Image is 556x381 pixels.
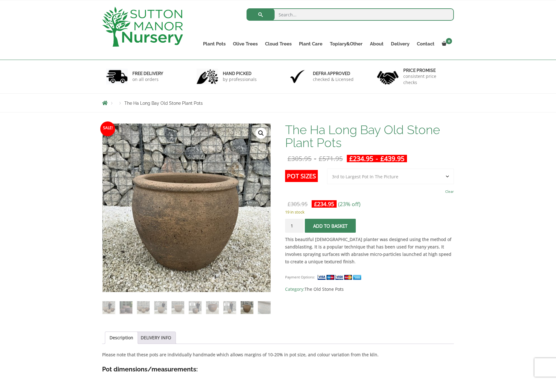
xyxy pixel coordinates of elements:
[120,301,132,314] img: The Ha Long Bay Old Stone Plant Pots - Image 2
[229,40,261,48] a: Olive Trees
[314,200,317,208] span: £
[285,170,318,182] label: Pot Sizes
[154,301,167,314] img: The Ha Long Bay Old Stone Plant Pots - Image 4
[285,275,315,279] small: Payment Options:
[106,69,128,84] img: 1.jpg
[132,76,163,83] p: on all orders
[349,154,353,163] span: £
[319,154,343,163] bdi: 571.95
[223,71,257,76] h6: hand picked
[377,67,399,86] img: 4.jpg
[102,301,115,314] img: The Ha Long Bay Old Stone Plant Pots
[102,100,454,105] nav: Breadcrumbs
[288,154,312,163] bdi: 305.95
[255,128,267,139] a: View full-screen image gallery
[446,38,452,44] span: 0
[285,286,454,293] span: Category:
[317,274,363,281] img: payment supported
[314,200,334,208] bdi: 234.95
[295,40,326,48] a: Plant Care
[132,71,163,76] h6: FREE DELIVERY
[338,200,360,208] span: (23% off)
[445,187,454,196] a: Clear options
[189,301,201,314] img: The Ha Long Bay Old Stone Plant Pots - Image 6
[241,301,253,314] img: The Ha Long Bay Old Stone Plant Pots - Image 9
[223,301,236,314] img: The Ha Long Bay Old Stone Plant Pots - Image 8
[285,208,454,216] p: 19 in stock
[110,332,133,344] a: Description
[305,219,356,233] button: Add to basket
[258,301,271,314] img: The Ha Long Bay Old Stone Plant Pots - Image 10
[141,332,171,344] a: DELIVERY INFO
[438,40,454,48] a: 0
[288,200,291,208] span: £
[247,8,454,21] input: Search...
[199,40,229,48] a: Plant Pots
[349,154,373,163] bdi: 234.95
[366,40,387,48] a: About
[172,301,184,314] img: The Ha Long Bay Old Stone Plant Pots - Image 5
[102,366,198,373] strong: Pot dimensions/measurements:
[403,73,450,86] p: consistent price checks
[285,219,304,233] input: Product quantity
[285,236,451,265] strong: This beautiful [DEMOGRAPHIC_DATA] planter was designed using the method of sandblasting. It is a ...
[387,40,413,48] a: Delivery
[102,352,379,358] strong: Please note that these pots are individually handmade which allows margins of 10-20% in pot size,...
[285,155,345,162] del: -
[305,286,344,292] a: The Old Stone Pots
[197,69,218,84] img: 2.jpg
[313,71,354,76] h6: Defra approved
[380,154,405,163] bdi: 439.95
[285,236,454,265] p: .
[137,301,150,314] img: The Ha Long Bay Old Stone Plant Pots - Image 3
[261,40,295,48] a: Cloud Trees
[100,121,115,136] span: Sale!
[285,123,454,149] h1: The Ha Long Bay Old Stone Plant Pots
[124,101,203,106] span: The Ha Long Bay Old Stone Plant Pots
[380,154,384,163] span: £
[319,154,322,163] span: £
[347,155,407,162] ins: -
[403,68,450,73] h6: Price promise
[102,7,183,47] img: logo
[413,40,438,48] a: Contact
[288,200,308,208] bdi: 305.95
[206,301,219,314] img: The Ha Long Bay Old Stone Plant Pots - Image 7
[287,69,308,84] img: 3.jpg
[313,76,354,83] p: checked & Licensed
[223,76,257,83] p: by professionals
[326,40,366,48] a: Topiary&Other
[288,154,291,163] span: £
